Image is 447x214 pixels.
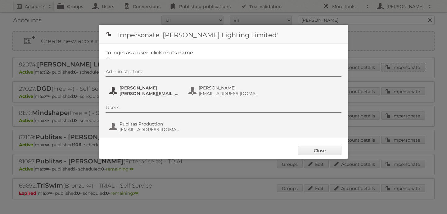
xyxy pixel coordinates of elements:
span: [PERSON_NAME] [199,85,259,91]
span: [EMAIL_ADDRESS][DOMAIN_NAME] [120,127,180,132]
h1: Impersonate '[PERSON_NAME] Lighting Limited' [99,25,348,43]
legend: To login as a user, click on its name [106,50,193,56]
span: [PERSON_NAME] [120,85,180,91]
button: [PERSON_NAME] [EMAIL_ADDRESS][DOMAIN_NAME] [188,84,261,97]
span: [EMAIL_ADDRESS][DOMAIN_NAME] [199,91,259,96]
div: Administrators [106,69,341,77]
div: Users [106,105,341,113]
span: Publitas Production [120,121,180,127]
span: [PERSON_NAME][EMAIL_ADDRESS][DOMAIN_NAME] [120,91,180,96]
a: Close [298,146,341,155]
button: [PERSON_NAME] [PERSON_NAME][EMAIL_ADDRESS][DOMAIN_NAME] [109,84,182,97]
button: Publitas Production [EMAIL_ADDRESS][DOMAIN_NAME] [109,121,182,133]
